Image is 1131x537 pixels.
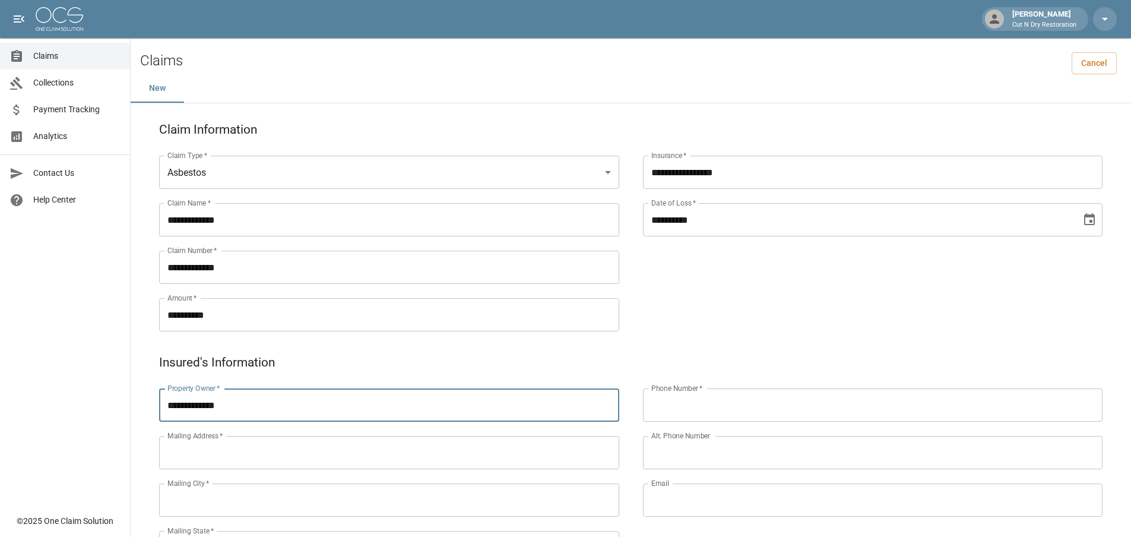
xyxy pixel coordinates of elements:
h2: Claims [140,52,183,70]
div: Asbestos [159,156,619,189]
span: Collections [33,77,121,89]
span: Payment Tracking [33,103,121,116]
label: Insurance [651,150,686,160]
button: open drawer [7,7,31,31]
div: [PERSON_NAME] [1008,8,1081,30]
label: Property Owner [167,383,220,393]
img: ocs-logo-white-transparent.png [36,7,83,31]
label: Phone Number [651,383,702,393]
label: Amount [167,293,197,303]
label: Claim Number [167,245,217,255]
button: New [131,74,184,103]
label: Mailing City [167,478,210,488]
label: Alt. Phone Number [651,431,710,441]
button: Choose date, selected date is Jul 7, 2025 [1078,208,1101,232]
span: Contact Us [33,167,121,179]
p: Cut N Dry Restoration [1012,20,1076,30]
label: Claim Type [167,150,207,160]
a: Cancel [1072,52,1117,74]
div: dynamic tabs [131,74,1131,103]
span: Help Center [33,194,121,206]
label: Date of Loss [651,198,696,208]
label: Email [651,478,669,488]
label: Mailing Address [167,431,223,441]
span: Claims [33,50,121,62]
span: Analytics [33,130,121,143]
div: © 2025 One Claim Solution [17,515,113,527]
label: Mailing State [167,526,214,536]
label: Claim Name [167,198,211,208]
